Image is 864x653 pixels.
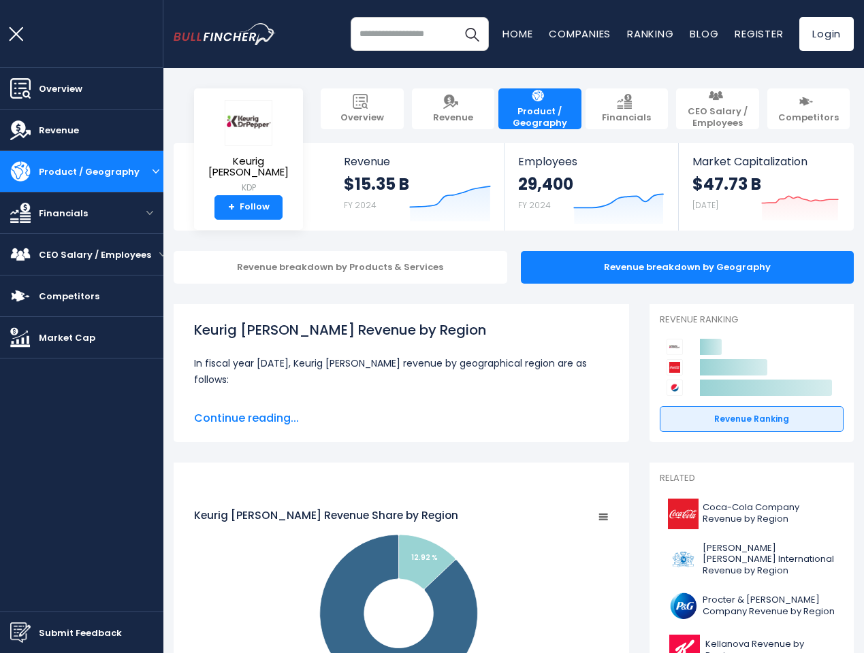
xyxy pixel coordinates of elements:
span: Revenue [39,123,79,137]
span: Submit Feedback [39,626,122,640]
a: [PERSON_NAME] [PERSON_NAME] International Revenue by Region [660,539,844,581]
h1: Keurig [PERSON_NAME] Revenue by Region [194,320,609,340]
small: KDP [205,182,292,194]
a: Revenue $15.35 B FY 2024 [330,143,505,231]
img: PepsiCo competitors logo [667,380,683,396]
a: Revenue Ranking [660,406,844,432]
strong: $47.73 B [692,173,761,195]
span: Coca-Cola Company Revenue by Region [703,502,835,525]
img: PG logo [668,590,699,621]
span: Financials [602,112,651,124]
a: Market Capitalization $47.73 B [DATE] [679,143,852,231]
span: Overview [340,112,384,124]
a: Product / Geography [498,88,581,129]
a: Coca-Cola Company Revenue by Region [660,495,844,533]
button: open menu [159,251,166,258]
span: Competitors [39,289,99,303]
span: Procter & [PERSON_NAME] Company Revenue by Region [703,595,835,618]
strong: 29,400 [518,173,573,195]
span: Revenue [433,112,473,124]
a: Register [735,27,783,41]
li: $1.98 B [194,399,609,415]
a: Blog [690,27,718,41]
a: Competitors [767,88,850,129]
span: Market Capitalization [692,155,839,168]
span: Continue reading... [194,410,609,426]
small: FY 2024 [518,199,551,211]
img: Coca-Cola Company competitors logo [667,359,683,375]
span: Employees [518,155,664,168]
span: Product / Geography [39,165,140,179]
a: CEO Salary / Employees [676,88,759,129]
div: Revenue breakdown by Geography [521,251,854,284]
a: Employees 29,400 FY 2024 [505,143,677,231]
button: open menu [136,210,163,216]
div: Revenue breakdown by Products & Services [174,251,507,284]
span: CEO Salary / Employees [39,248,151,262]
small: FY 2024 [344,199,377,211]
span: Product / Geography [505,106,575,129]
a: Companies [549,27,611,41]
a: Keurig [PERSON_NAME] KDP [204,99,293,195]
span: Overview [39,82,82,96]
a: Ranking [627,27,673,41]
img: Keurig Dr Pepper competitors logo [667,339,683,355]
a: Financials [586,88,669,129]
small: [DATE] [692,199,718,211]
b: International: [208,399,283,414]
button: open menu [148,168,163,175]
span: CEO Salary / Employees [683,106,752,129]
span: Revenue [344,155,491,168]
a: Login [799,17,854,51]
span: Competitors [778,112,839,124]
tspan: Keurig [PERSON_NAME] Revenue Share by Region [194,508,458,522]
a: Go to homepage [174,23,276,45]
img: KO logo [668,499,699,529]
img: PM logo [668,544,699,575]
img: bullfincher logo [174,23,276,45]
p: Revenue Ranking [660,314,844,326]
p: Related [660,473,844,484]
text: 12.92 % [411,552,438,563]
a: +Follow [214,195,283,220]
span: [PERSON_NAME] [PERSON_NAME] International Revenue by Region [703,543,835,577]
strong: $15.35 B [344,173,409,195]
a: Procter & [PERSON_NAME] Company Revenue by Region [660,587,844,624]
p: In fiscal year [DATE], Keurig [PERSON_NAME] revenue by geographical region are as follows: [194,355,609,388]
strong: + [228,201,235,214]
span: Market Cap [39,331,95,345]
span: Keurig [PERSON_NAME] [205,156,292,178]
a: Home [502,27,532,41]
a: Revenue [412,88,495,129]
span: Financials [39,206,88,220]
a: Overview [321,88,404,129]
button: Search [455,17,489,51]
